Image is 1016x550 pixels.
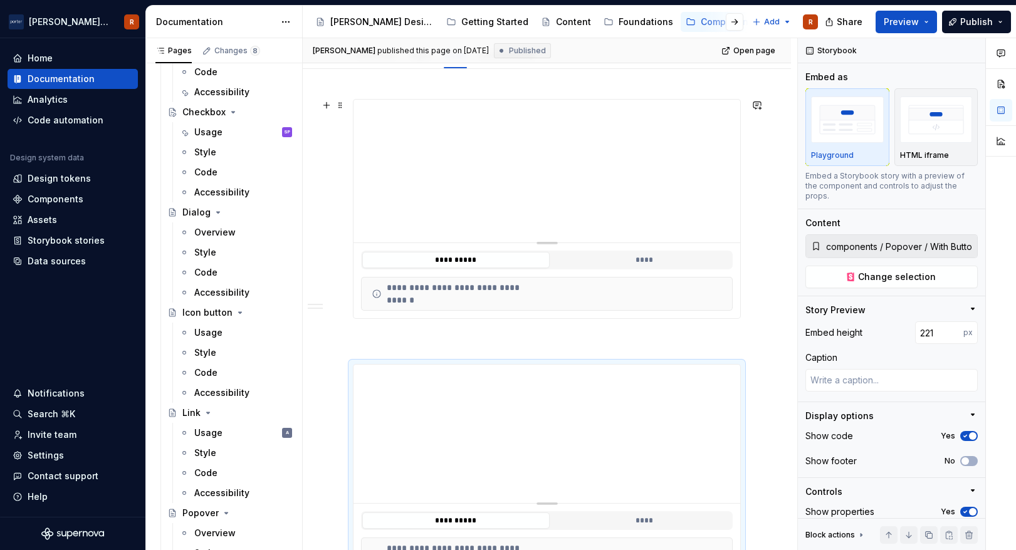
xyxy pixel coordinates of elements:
div: Accessibility [194,487,249,499]
button: Notifications [8,383,138,403]
div: Style [194,447,216,459]
div: Accessibility [194,286,249,299]
button: Publish [942,11,1011,33]
div: Documentation [156,16,275,28]
a: Documentation [8,69,138,89]
div: [PERSON_NAME] Airlines [29,16,109,28]
button: Change selection [805,266,978,288]
a: Accessibility [174,483,297,503]
img: placeholder [900,96,973,142]
svg: Supernova Logo [41,527,104,540]
div: Checkbox [182,106,226,118]
div: Style [194,346,216,359]
button: Display options [805,410,978,422]
a: Style [174,142,297,162]
div: Accessibility [194,387,249,399]
a: Code [174,162,297,182]
div: Assets [28,214,57,226]
span: Published [509,46,546,56]
a: Code [174,363,297,383]
a: Checkbox [162,102,297,122]
label: No [945,456,955,466]
button: placeholderHTML iframe [894,88,978,166]
div: Controls [805,485,842,498]
div: Storybook stories [28,234,105,247]
a: Dialog [162,202,297,222]
div: Notifications [28,387,85,400]
div: Pages [155,46,192,56]
div: Show code [805,430,853,442]
div: Contact support [28,470,98,482]
div: Design system data [10,153,84,163]
div: published this page on [DATE] [377,46,489,56]
a: Components [681,12,762,32]
div: Caption [805,351,837,364]
div: Style [194,146,216,158]
div: A [286,427,289,439]
div: Code automation [28,114,103,127]
button: Search ⌘K [8,404,138,424]
div: Code [194,366,217,379]
a: Storybook stories [8,231,138,251]
div: Display options [805,410,874,422]
input: Auto [915,321,963,344]
a: Code automation [8,110,138,130]
div: Search ⌘K [28,408,75,420]
div: Usage [194,427,223,439]
a: Accessibility [174,283,297,303]
a: Design tokens [8,169,138,189]
div: Data sources [28,255,86,267]
img: placeholder [811,96,884,142]
span: 8 [250,46,260,56]
div: Link [182,407,201,419]
div: Design tokens [28,172,91,185]
div: R [130,17,134,27]
div: Code [194,467,217,479]
div: Style [194,246,216,259]
button: Add [748,13,795,31]
span: Preview [884,16,919,28]
div: Embed height [805,326,862,339]
div: Embed a Storybook story with a preview of the component and controls to adjust the props. [805,171,978,201]
div: R [809,17,813,27]
button: Story Preview [805,304,978,316]
button: Help [8,487,138,507]
a: Accessibility [174,82,297,102]
a: Code [174,463,297,483]
a: Accessibility [174,383,297,403]
a: Home [8,48,138,68]
span: Open page [733,46,775,56]
div: Code [194,266,217,279]
div: Dialog [182,206,211,219]
p: HTML iframe [900,150,949,160]
a: Accessibility [174,182,297,202]
a: Usage [174,323,297,343]
div: Home [28,52,53,65]
label: Yes [941,507,955,517]
span: Share [837,16,862,28]
p: Playground [811,150,854,160]
div: Show properties [805,506,874,518]
a: Style [174,443,297,463]
button: Controls [805,485,978,498]
div: Accessibility [194,186,249,199]
div: Code [194,166,217,179]
div: Code [439,41,472,67]
div: [PERSON_NAME] Design [330,16,434,28]
a: Data sources [8,251,138,271]
a: [PERSON_NAME] Design [310,12,439,32]
div: Foundations [619,16,673,28]
a: Settings [8,445,138,465]
span: [PERSON_NAME] [313,46,375,56]
div: Invite team [28,428,76,441]
button: Contact support [8,466,138,486]
a: UsageSP [174,122,297,142]
div: Getting Started [461,16,528,28]
a: Icon button [162,303,297,323]
p: px [963,328,973,338]
div: Popover [182,507,219,519]
div: Overview [194,226,236,239]
button: Preview [876,11,937,33]
div: Show footer [805,455,857,467]
a: Components [8,189,138,209]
